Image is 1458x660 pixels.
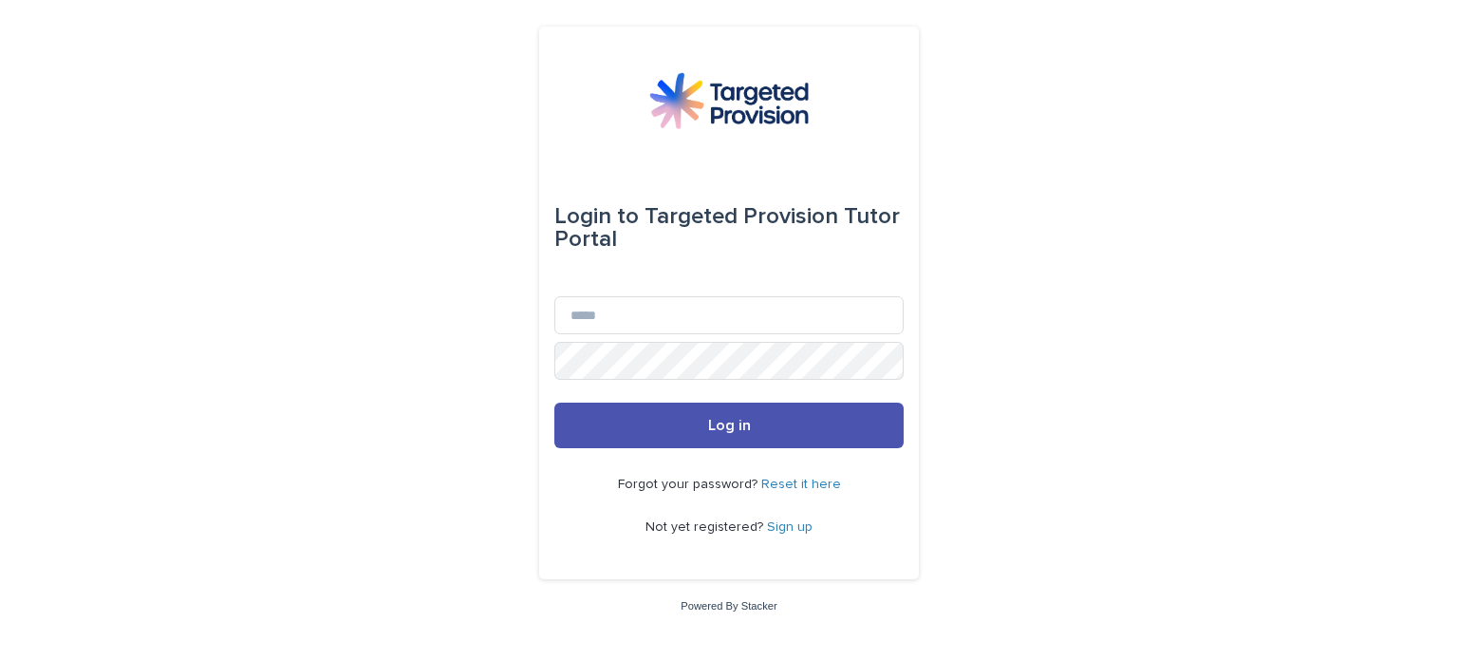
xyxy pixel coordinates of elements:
[554,403,904,448] button: Log in
[761,478,841,491] a: Reset it here
[554,190,904,266] div: Targeted Provision Tutor Portal
[645,520,767,534] span: Not yet registered?
[767,520,813,534] a: Sign up
[681,600,776,612] a: Powered By Stacker
[708,418,751,433] span: Log in
[649,72,809,129] img: M5nRWzHhSzIhMunXDL62
[618,478,761,491] span: Forgot your password?
[554,205,639,228] span: Login to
